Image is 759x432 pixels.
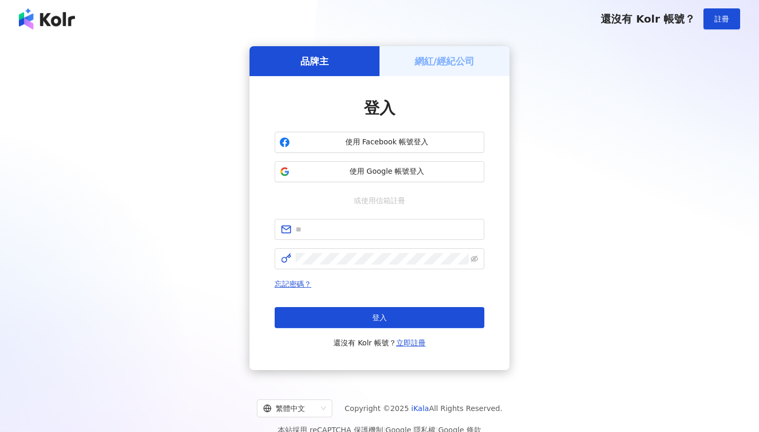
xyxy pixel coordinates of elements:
span: eye-invisible [471,255,478,262]
a: 立即註冊 [396,339,426,347]
span: 還沒有 Kolr 帳號？ [601,13,695,25]
button: 使用 Google 帳號登入 [275,161,484,182]
div: 繁體中文 [263,400,317,417]
button: 使用 Facebook 帳號登入 [275,132,484,153]
a: 忘記密碼？ [275,280,311,288]
a: iKala [411,404,429,413]
span: 使用 Google 帳號登入 [294,166,480,177]
button: 註冊 [703,8,740,29]
span: 註冊 [714,15,729,23]
span: 或使用信箱註冊 [346,195,413,206]
span: 還沒有 Kolr 帳號？ [333,336,426,349]
span: 登入 [364,99,395,117]
h5: 品牌主 [300,55,329,68]
span: 登入 [372,313,387,322]
button: 登入 [275,307,484,328]
h5: 網紅/經紀公司 [415,55,475,68]
span: 使用 Facebook 帳號登入 [294,137,480,147]
span: Copyright © 2025 All Rights Reserved. [345,402,503,415]
img: logo [19,8,75,29]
